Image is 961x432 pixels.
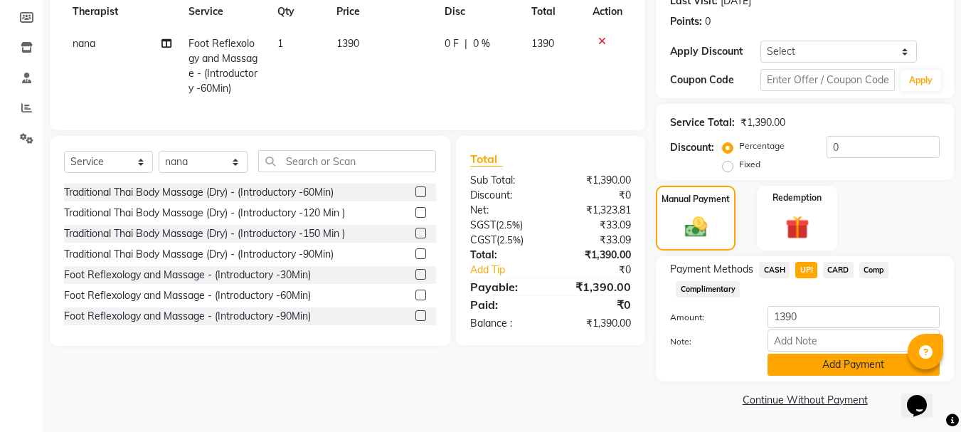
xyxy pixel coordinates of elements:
[659,393,951,408] a: Continue Without Payment
[64,226,345,241] div: Traditional Thai Body Massage (Dry) - (Introductory -150 Min )
[670,44,760,59] div: Apply Discount
[705,14,711,29] div: 0
[551,203,642,218] div: ₹1,323.81
[551,218,642,233] div: ₹33.09
[464,36,467,51] span: |
[470,152,503,167] span: Total
[551,248,642,263] div: ₹1,390.00
[64,268,311,283] div: Foot Reflexology and Massage - (Introductory -30Min)
[64,288,311,303] div: Foot Reflexology and Massage - (Introductory -60Min)
[460,218,551,233] div: ( )
[760,69,895,91] input: Enter Offer / Coupon Code
[460,188,551,203] div: Discount:
[460,263,566,278] a: Add Tip
[566,263,642,278] div: ₹0
[859,262,889,278] span: Comp
[64,247,334,262] div: Traditional Thai Body Massage (Dry) - (Introductory -90Min)
[670,73,760,88] div: Coupon Code
[676,281,740,297] span: Complimentary
[460,278,551,295] div: Payable:
[551,278,642,295] div: ₹1,390.00
[64,206,345,221] div: Traditional Thai Body Massage (Dry) - (Introductory -120 Min )
[460,248,551,263] div: Total:
[64,309,311,324] div: Foot Reflexology and Massage - (Introductory -90Min)
[460,296,551,313] div: Paid:
[73,37,95,50] span: nana
[739,158,760,171] label: Fixed
[551,296,642,313] div: ₹0
[795,262,817,278] span: UPI
[823,262,854,278] span: CARD
[551,188,642,203] div: ₹0
[768,306,940,328] input: Amount
[531,37,554,50] span: 1390
[499,219,520,231] span: 2.5%
[670,14,702,29] div: Points:
[470,218,496,231] span: SGST
[460,173,551,188] div: Sub Total:
[460,316,551,331] div: Balance :
[551,233,642,248] div: ₹33.09
[499,234,521,246] span: 2.5%
[470,233,497,246] span: CGST
[659,311,756,324] label: Amount:
[901,375,947,418] iframe: chat widget
[740,115,785,130] div: ₹1,390.00
[659,335,756,348] label: Note:
[768,354,940,376] button: Add Payment
[678,214,714,240] img: _cash.svg
[670,262,753,277] span: Payment Methods
[739,139,785,152] label: Percentage
[768,330,940,352] input: Add Note
[759,262,790,278] span: CASH
[460,233,551,248] div: ( )
[336,37,359,50] span: 1390
[551,173,642,188] div: ₹1,390.00
[778,213,817,242] img: _gift.svg
[460,203,551,218] div: Net:
[670,115,735,130] div: Service Total:
[772,191,822,204] label: Redemption
[473,36,490,51] span: 0 %
[551,316,642,331] div: ₹1,390.00
[901,70,941,91] button: Apply
[258,150,436,172] input: Search or Scan
[277,37,283,50] span: 1
[445,36,459,51] span: 0 F
[662,193,730,206] label: Manual Payment
[64,185,334,200] div: Traditional Thai Body Massage (Dry) - (Introductory -60Min)
[670,140,714,155] div: Discount:
[189,37,257,95] span: Foot Reflexology and Massage - (Introductory -60Min)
